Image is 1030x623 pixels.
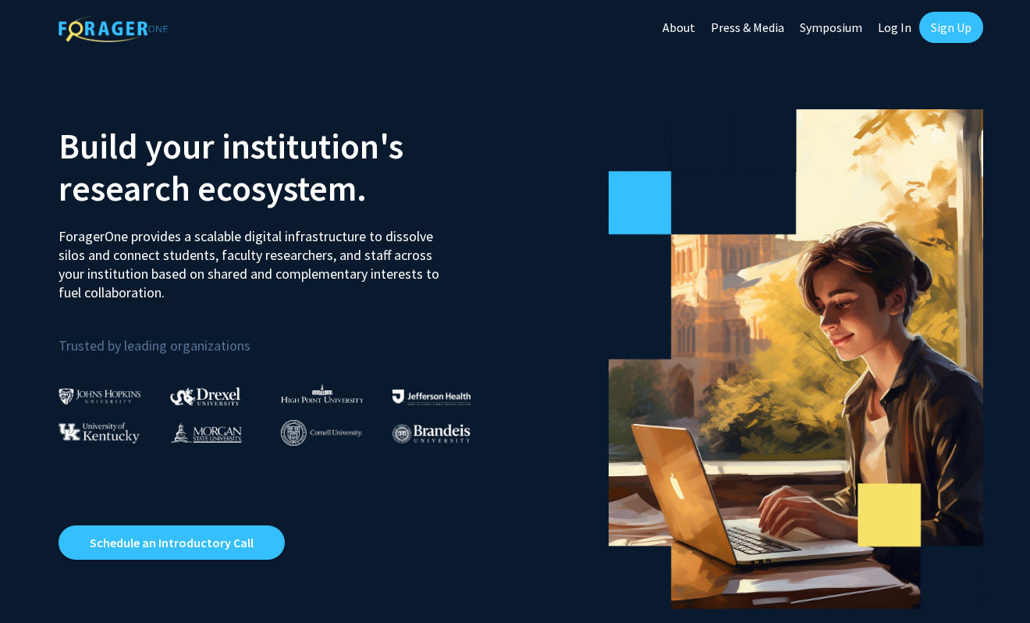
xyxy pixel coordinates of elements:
img: Thomas Jefferson University [392,390,471,404]
img: Brandeis University [392,424,471,443]
img: Drexel University [170,387,240,405]
img: Cornell University [281,420,362,446]
img: ForagerOne Logo [59,15,168,42]
iframe: Chat [12,553,66,611]
p: ForagerOne provides a scalable digital infrastructure to dissolve silos and connect students, fac... [59,215,450,302]
img: University of Kentucky [59,422,140,443]
a: Sign Up [919,12,983,43]
img: High Point University [281,384,364,403]
p: Trusted by leading organizations [59,315,503,358]
a: Opens in a new tab [59,525,285,560]
img: Morgan State University [170,422,242,443]
h2: Build your institution's research ecosystem. [59,125,503,209]
img: Johns Hopkins University [59,388,141,404]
